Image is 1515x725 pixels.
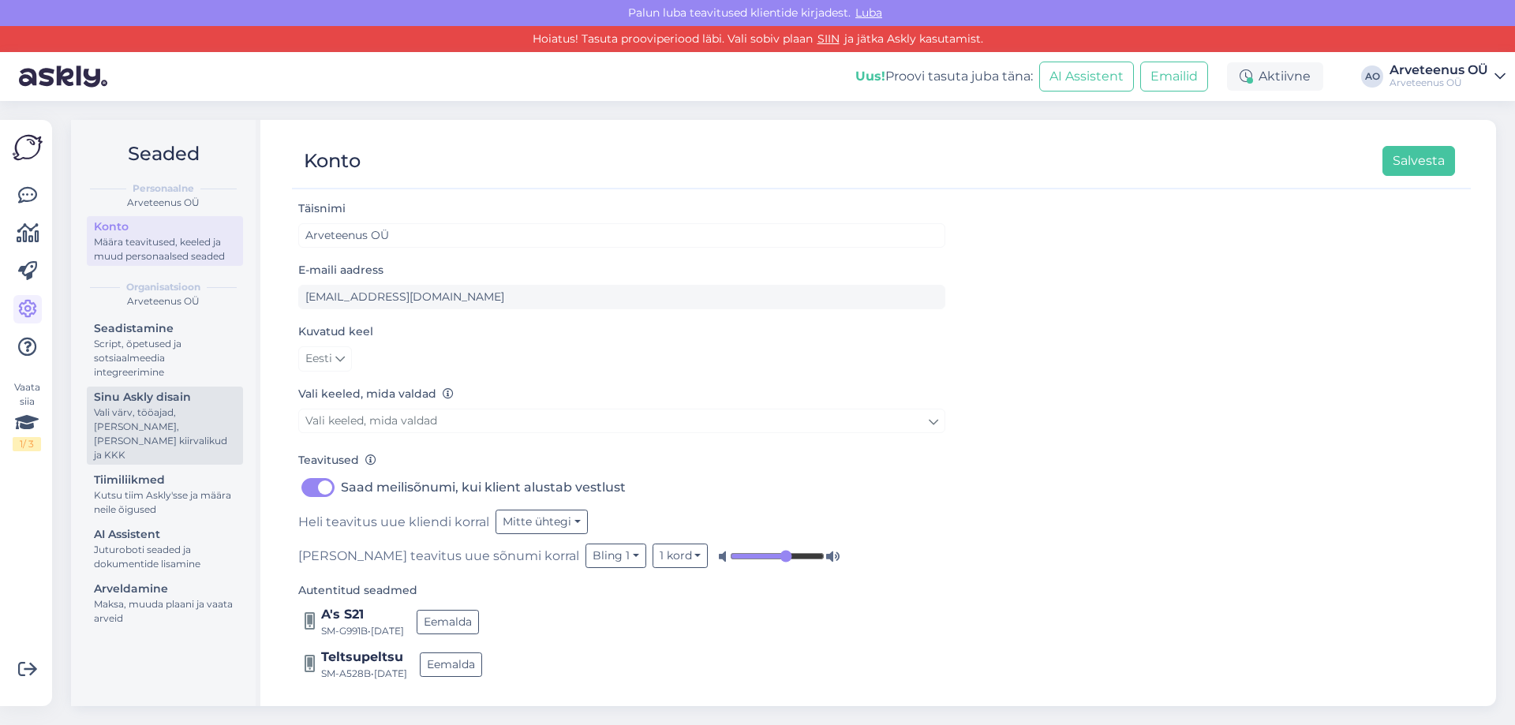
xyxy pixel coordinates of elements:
[94,488,236,517] div: Kutsu tiim Askly'sse ja määra neile õigused
[298,452,376,469] label: Teavitused
[94,472,236,488] div: Tiimiliikmed
[84,294,243,308] div: Arveteenus OÜ
[855,69,885,84] b: Uus!
[87,216,243,266] a: KontoMäära teavitused, keeled ja muud personaalsed seaded
[305,413,437,428] span: Vali keeled, mida valdad
[304,146,361,176] div: Konto
[298,285,945,309] input: Sisesta e-maili aadress
[813,32,844,46] a: SIIN
[855,67,1033,86] div: Proovi tasuta juba täna:
[298,262,383,278] label: E-maili aadress
[321,624,404,638] div: SM-G991B • [DATE]
[298,409,945,433] a: Vali keeled, mida valdad
[84,196,243,210] div: Arveteenus OÜ
[1227,62,1323,91] div: Aktiivne
[851,6,887,20] span: Luba
[126,280,200,294] b: Organisatsioon
[653,544,709,568] button: 1 kord
[298,223,945,248] input: Sisesta nimi
[321,667,407,681] div: SM-A528B • [DATE]
[321,648,407,667] div: Teltsupeltsu
[305,350,332,368] span: Eesti
[94,389,236,405] div: Sinu Askly disain
[298,582,417,599] label: Autentitud seadmed
[298,346,352,372] a: Eesti
[1390,64,1488,77] div: Arveteenus OÜ
[321,605,404,624] div: A's S21
[87,387,243,465] a: Sinu Askly disainVali värv, tööajad, [PERSON_NAME], [PERSON_NAME] kiirvalikud ja KKK
[298,200,346,217] label: Täisnimi
[13,437,41,451] div: 1 / 3
[87,469,243,519] a: TiimiliikmedKutsu tiim Askly'sse ja määra neile õigused
[298,386,454,402] label: Vali keeled, mida valdad
[341,475,626,500] label: Saad meilisõnumi, kui klient alustab vestlust
[94,526,236,543] div: AI Assistent
[133,181,194,196] b: Personaalne
[94,337,236,379] div: Script, õpetused ja sotsiaalmeedia integreerimine
[87,318,243,382] a: SeadistamineScript, õpetused ja sotsiaalmeedia integreerimine
[94,405,236,462] div: Vali värv, tööajad, [PERSON_NAME], [PERSON_NAME] kiirvalikud ja KKK
[87,578,243,628] a: ArveldamineMaksa, muuda plaani ja vaata arveid
[1390,77,1488,89] div: Arveteenus OÜ
[1361,65,1383,88] div: AO
[84,139,243,169] h2: Seaded
[1039,62,1134,92] button: AI Assistent
[496,510,588,534] button: Mitte ühtegi
[1382,146,1455,176] button: Salvesta
[13,380,41,451] div: Vaata siia
[94,543,236,571] div: Juturoboti seaded ja dokumentide lisamine
[298,544,945,568] div: [PERSON_NAME] teavitus uue sõnumi korral
[94,320,236,337] div: Seadistamine
[585,544,646,568] button: Bling 1
[94,581,236,597] div: Arveldamine
[13,133,43,163] img: Askly Logo
[417,610,479,634] button: Eemalda
[420,652,482,677] button: Eemalda
[94,235,236,263] div: Määra teavitused, keeled ja muud personaalsed seaded
[298,510,945,534] div: Heli teavitus uue kliendi korral
[1390,64,1506,89] a: Arveteenus OÜArveteenus OÜ
[321,690,434,709] div: [PERSON_NAME]
[1140,62,1208,92] button: Emailid
[87,524,243,574] a: AI AssistentJuturoboti seaded ja dokumentide lisamine
[94,219,236,235] div: Konto
[94,597,236,626] div: Maksa, muuda plaani ja vaata arveid
[298,323,373,340] label: Kuvatud keel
